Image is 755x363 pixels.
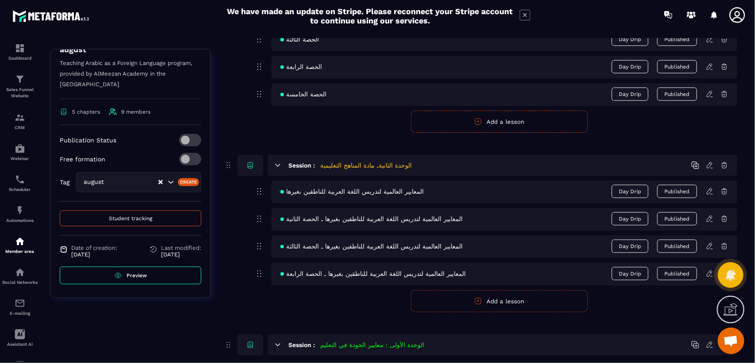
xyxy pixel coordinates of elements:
span: الحصة الخامسة [280,91,326,98]
h6: Session : [288,341,315,348]
p: Member area [2,249,38,254]
span: Day Drip [612,60,648,73]
span: Preview [126,272,147,279]
div: Search for option [76,172,201,192]
img: formation [15,43,25,53]
span: Date of creation: [71,245,117,251]
a: emailemailE-mailing [2,291,38,322]
h5: الوحدة الأولى : معايير الجودة في التعليم [320,340,424,349]
p: E-mailing [2,311,38,316]
a: formationformationDashboard [2,36,38,67]
a: automationsautomationsMember area [2,229,38,260]
p: Webinar [2,156,38,161]
img: formation [15,74,25,84]
button: Clear Selected [158,179,163,186]
img: automations [15,143,25,154]
a: formationformationCRM [2,106,38,137]
button: Published [657,88,697,101]
p: Free formation [60,156,105,163]
p: Automations [2,218,38,223]
img: automations [15,236,25,247]
p: [DATE] [71,251,117,258]
button: Add a lesson [411,111,588,133]
button: Published [657,212,697,225]
img: automations [15,205,25,216]
a: social-networksocial-networkSocial Networks [2,260,38,291]
img: email [15,298,25,309]
span: Day Drip [612,33,648,46]
div: Ouvrir le chat [718,328,744,354]
input: Search for option [113,177,157,187]
button: Add a lesson [411,290,588,312]
span: المعايير العالمية لتدريس اللغة العربية للناطقين بغيرها ـ الحصة الثالثة [280,243,463,250]
button: Published [657,267,697,280]
span: Day Drip [612,88,648,101]
p: Sales Funnel Website [2,87,38,99]
p: [DATE] [161,251,201,258]
span: august [82,177,113,187]
span: المعايير العالمية لتدريس اللغة العربية للناطقين بغيرها ـ الحصة الثانية [280,215,463,222]
p: Social Networks [2,280,38,285]
img: scheduler [15,174,25,185]
span: Day Drip [612,212,648,225]
img: logo [12,8,92,24]
button: Published [657,60,697,73]
p: Publication Status [60,137,116,144]
button: Published [657,240,697,253]
button: Published [657,33,697,46]
h5: الوحدة الثانيةـ مادة المناهج التعليمية [320,161,412,170]
h6: Session : [288,162,315,169]
h2: We have made an update on Stripe. Please reconnect your Stripe account to continue using our serv... [225,7,515,25]
button: Published [657,185,697,198]
span: 5 chapters [72,109,100,115]
span: 9 members [121,109,150,115]
button: Student tracking [60,210,201,226]
span: Last modified: [161,245,201,251]
a: automationsautomationsAutomations [2,199,38,229]
a: Assistant AI [2,322,38,353]
div: Create [178,178,199,186]
a: formationformationSales Funnel Website [2,67,38,106]
img: social-network [15,267,25,278]
span: Student tracking [109,215,152,222]
p: Dashboard [2,56,38,61]
span: الحصة الثالثة [280,36,319,43]
img: formation [15,112,25,123]
a: automationsautomationsWebinar [2,137,38,168]
span: Day Drip [612,185,648,198]
a: Preview [60,267,201,284]
span: المعايير العالمية لتدريس اللغة العربية للناطقين بغيرها ـ الحصة الرابعة [280,270,466,277]
p: Teaching Arabic as a Foreign Language program, provided by AlMeezan Academy in the [GEOGRAPHIC_DATA] [60,58,201,99]
a: schedulerschedulerScheduler [2,168,38,199]
p: Scheduler [2,187,38,192]
p: Tag [60,179,69,186]
p: Assistant AI [2,342,38,347]
span: الحصة الرابعة [280,63,322,70]
span: Day Drip [612,267,648,280]
span: Day Drip [612,240,648,253]
p: CRM [2,125,38,130]
span: المعايير العالمية لتدريس اللغة العربية للناطقين بغيرها [280,188,424,195]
